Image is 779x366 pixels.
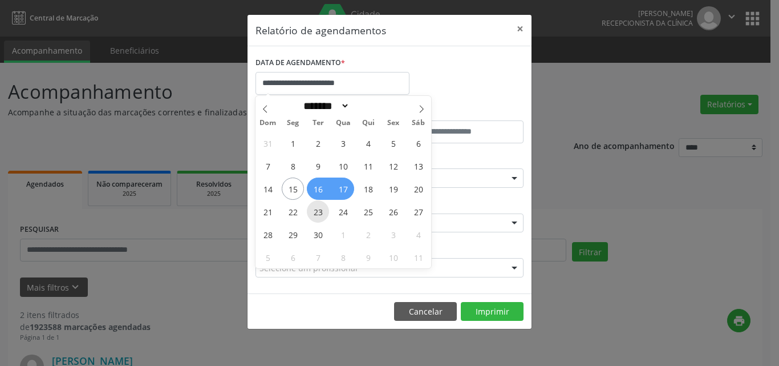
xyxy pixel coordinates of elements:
span: Setembro 2, 2025 [307,132,329,154]
span: Outubro 1, 2025 [332,223,354,246]
span: Selecione um profissional [259,262,358,274]
span: Setembro 3, 2025 [332,132,354,154]
span: Outubro 8, 2025 [332,246,354,268]
span: Outubro 3, 2025 [382,223,404,246]
span: Setembro 23, 2025 [307,200,329,223]
span: Setembro 24, 2025 [332,200,354,223]
span: Setembro 10, 2025 [332,155,354,177]
label: DATA DE AGENDAMENTO [255,54,345,72]
span: Setembro 14, 2025 [257,178,279,200]
span: Setembro 7, 2025 [257,155,279,177]
span: Outubro 10, 2025 [382,246,404,268]
span: Setembro 22, 2025 [282,200,304,223]
span: Setembro 8, 2025 [282,155,304,177]
span: Sex [381,119,406,127]
span: Setembro 18, 2025 [357,178,379,200]
h5: Relatório de agendamentos [255,23,386,38]
span: Outubro 11, 2025 [407,246,429,268]
span: Outubro 4, 2025 [407,223,429,246]
input: Year [350,100,387,112]
button: Imprimir [461,302,524,321]
span: Setembro 15, 2025 [282,178,304,200]
span: Setembro 25, 2025 [357,200,379,223]
span: Setembro 20, 2025 [407,178,429,200]
span: Setembro 12, 2025 [382,155,404,177]
span: Setembro 21, 2025 [257,200,279,223]
span: Outubro 5, 2025 [257,246,279,268]
span: Setembro 17, 2025 [332,178,354,200]
span: Outubro 9, 2025 [357,246,379,268]
span: Outubro 6, 2025 [282,246,304,268]
span: Setembro 30, 2025 [307,223,329,246]
span: Setembro 11, 2025 [357,155,379,177]
span: Ter [306,119,331,127]
span: Setembro 27, 2025 [407,200,429,223]
span: Outubro 7, 2025 [307,246,329,268]
span: Setembro 1, 2025 [282,132,304,154]
button: Close [509,15,531,43]
span: Qui [356,119,381,127]
span: Setembro 16, 2025 [307,178,329,200]
label: ATÉ [392,103,524,120]
span: Setembro 28, 2025 [257,223,279,246]
span: Agosto 31, 2025 [257,132,279,154]
span: Setembro 19, 2025 [382,178,404,200]
span: Setembro 6, 2025 [407,132,429,154]
span: Setembro 13, 2025 [407,155,429,177]
span: Seg [281,119,306,127]
span: Setembro 29, 2025 [282,223,304,246]
span: Setembro 4, 2025 [357,132,379,154]
span: Dom [255,119,281,127]
span: Qua [331,119,356,127]
span: Setembro 9, 2025 [307,155,329,177]
span: Sáb [406,119,431,127]
span: Setembro 5, 2025 [382,132,404,154]
button: Cancelar [394,302,457,321]
span: Outubro 2, 2025 [357,223,379,246]
span: Setembro 26, 2025 [382,200,404,223]
select: Month [299,100,350,112]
